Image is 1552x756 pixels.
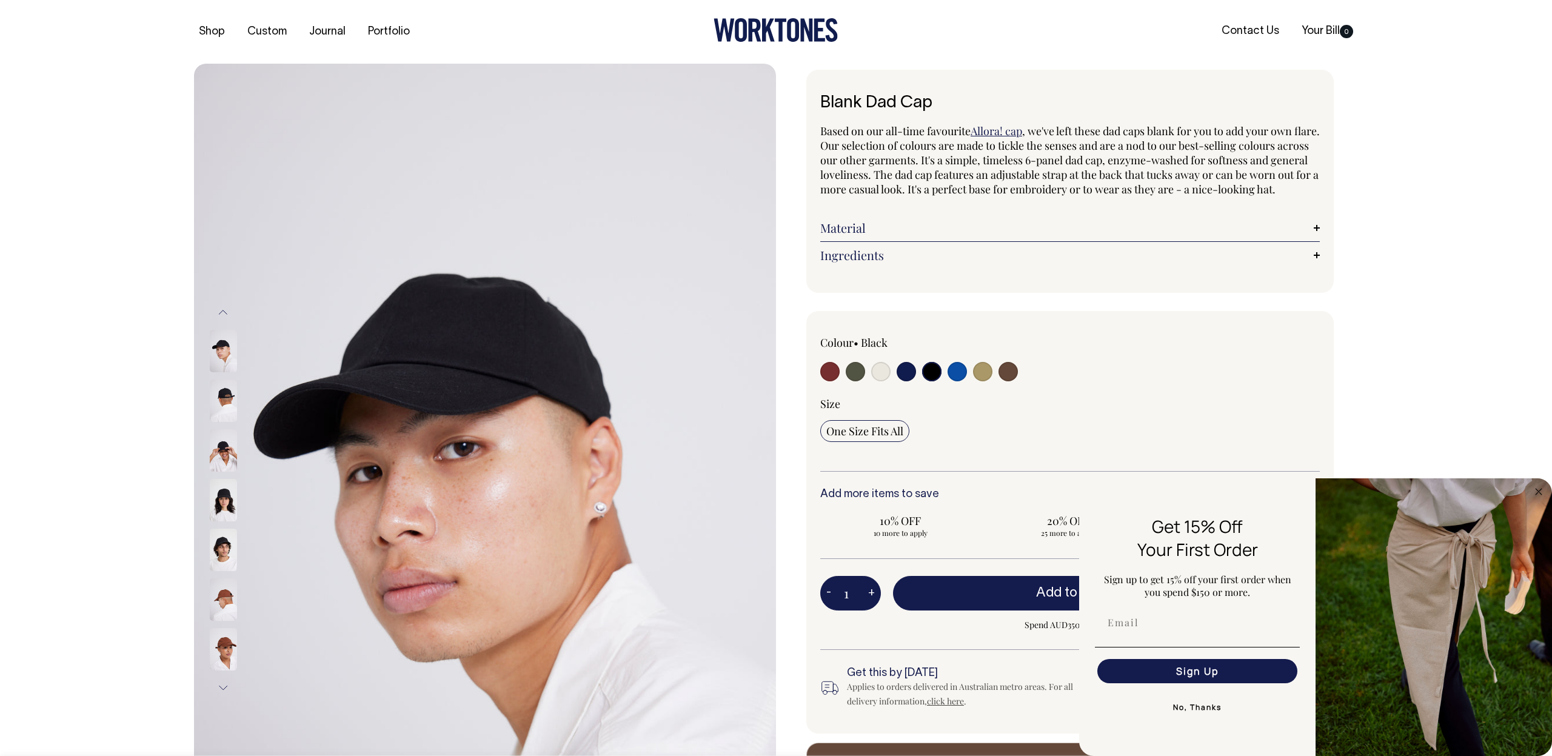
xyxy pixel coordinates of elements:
[820,396,1320,411] div: Size
[363,22,415,42] a: Portfolio
[210,529,237,571] img: black
[826,528,975,538] span: 10 more to apply
[1531,484,1546,499] button: Close dialog
[862,581,881,606] button: +
[1097,659,1297,683] button: Sign Up
[304,22,350,42] a: Journal
[210,628,237,671] img: chocolate
[1079,478,1552,756] div: FLYOUT Form
[210,578,237,621] img: chocolate
[1340,25,1353,38] span: 0
[820,489,1320,501] h6: Add more items to save
[210,330,237,372] img: black
[971,124,1022,138] a: Allora! cap
[1316,478,1552,756] img: 5e34ad8f-4f05-4173-92a8-ea475ee49ac9.jpeg
[194,22,230,42] a: Shop
[847,667,1093,680] h6: Get this by [DATE]
[242,22,292,42] a: Custom
[893,576,1320,610] button: Add to bill —AUD25.00
[210,380,237,422] img: black
[1097,610,1297,635] input: Email
[1104,573,1291,598] span: Sign up to get 15% off your first order when you spend $150 or more.
[1217,21,1284,41] a: Contact Us
[826,424,903,438] span: One Size Fits All
[210,479,237,521] img: black
[820,124,1320,196] span: , we've left these dad caps blank for you to add your own flare. Our selection of colours are mad...
[820,248,1320,263] a: Ingredients
[820,124,971,138] span: Based on our all-time favourite
[1297,21,1358,41] a: Your Bill0
[820,581,837,606] button: -
[994,528,1143,538] span: 25 more to apply
[214,674,232,701] button: Next
[210,429,237,472] img: black
[988,510,1149,541] input: 20% OFF 25 more to apply
[826,513,975,528] span: 10% OFF
[820,221,1320,235] a: Material
[847,680,1093,709] div: Applies to orders delivered in Australian metro areas. For all delivery information, .
[820,335,1020,350] div: Colour
[927,695,964,707] a: click here
[820,510,981,541] input: 10% OFF 10 more to apply
[820,420,909,442] input: One Size Fits All
[861,335,888,350] label: Black
[1095,695,1300,720] button: No, Thanks
[1036,587,1095,599] span: Add to bill
[214,299,232,326] button: Previous
[1137,538,1258,561] span: Your First Order
[1152,515,1243,538] span: Get 15% Off
[994,513,1143,528] span: 20% OFF
[820,94,1320,113] h1: Blank Dad Cap
[893,618,1320,632] span: Spend AUD350 more to get FREE SHIPPING
[854,335,858,350] span: •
